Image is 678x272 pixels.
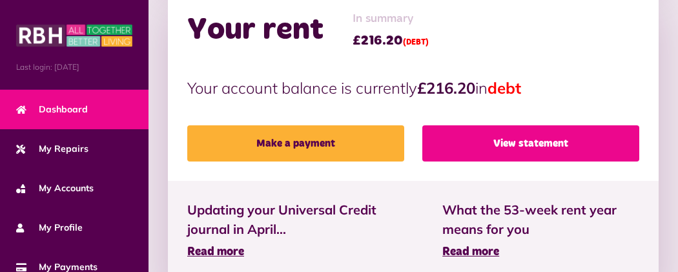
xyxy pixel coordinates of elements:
span: Updating your Universal Credit journal in April... [187,200,404,239]
span: My Profile [16,221,83,235]
a: View statement [422,125,639,162]
a: Make a payment [187,125,404,162]
span: Read more [442,246,499,258]
span: In summary [353,10,429,28]
span: (DEBT) [403,39,429,47]
span: debt [488,78,521,98]
span: My Accounts [16,182,94,195]
span: Dashboard [16,103,88,116]
a: Updating your Universal Credit journal in April... Read more [187,200,404,261]
span: Read more [187,246,244,258]
span: Last login: [DATE] [16,61,132,73]
span: £216.20 [353,31,429,50]
p: Your account balance is currently in [187,76,639,99]
img: MyRBH [16,23,132,48]
span: What the 53-week rent year means for you [442,200,639,239]
strong: £216.20 [417,78,475,98]
a: What the 53-week rent year means for you Read more [442,200,639,261]
span: My Repairs [16,142,88,156]
h2: Your rent [187,12,324,49]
